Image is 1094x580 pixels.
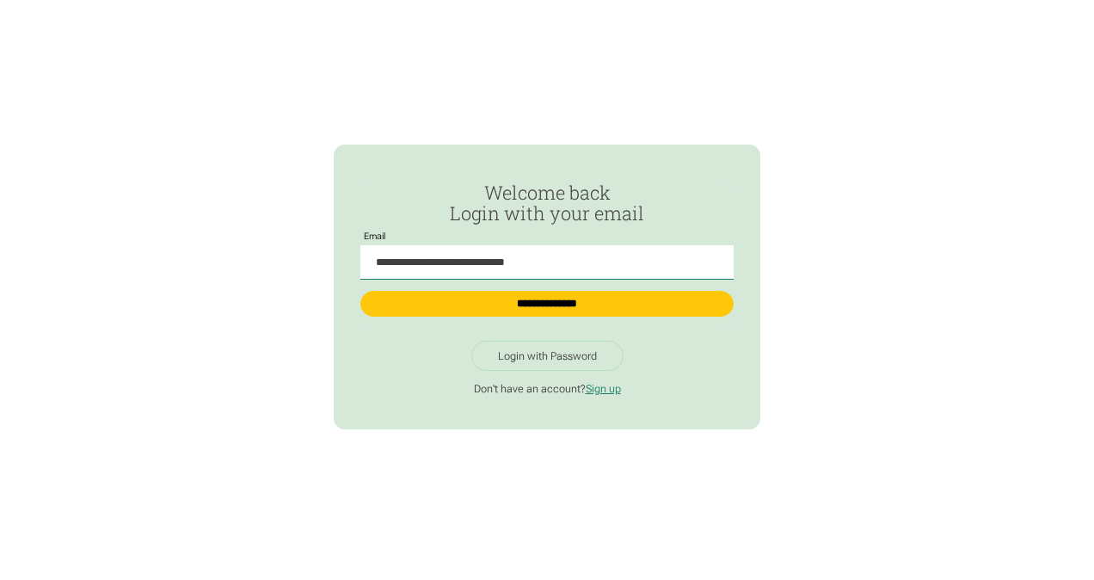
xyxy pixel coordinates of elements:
p: Don't have an account? [360,382,734,396]
form: Passwordless Login [360,182,734,330]
a: Sign up [586,382,621,395]
label: Email [360,231,390,242]
h2: Welcome back Login with your email [360,182,734,224]
div: Login with Password [498,349,597,363]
